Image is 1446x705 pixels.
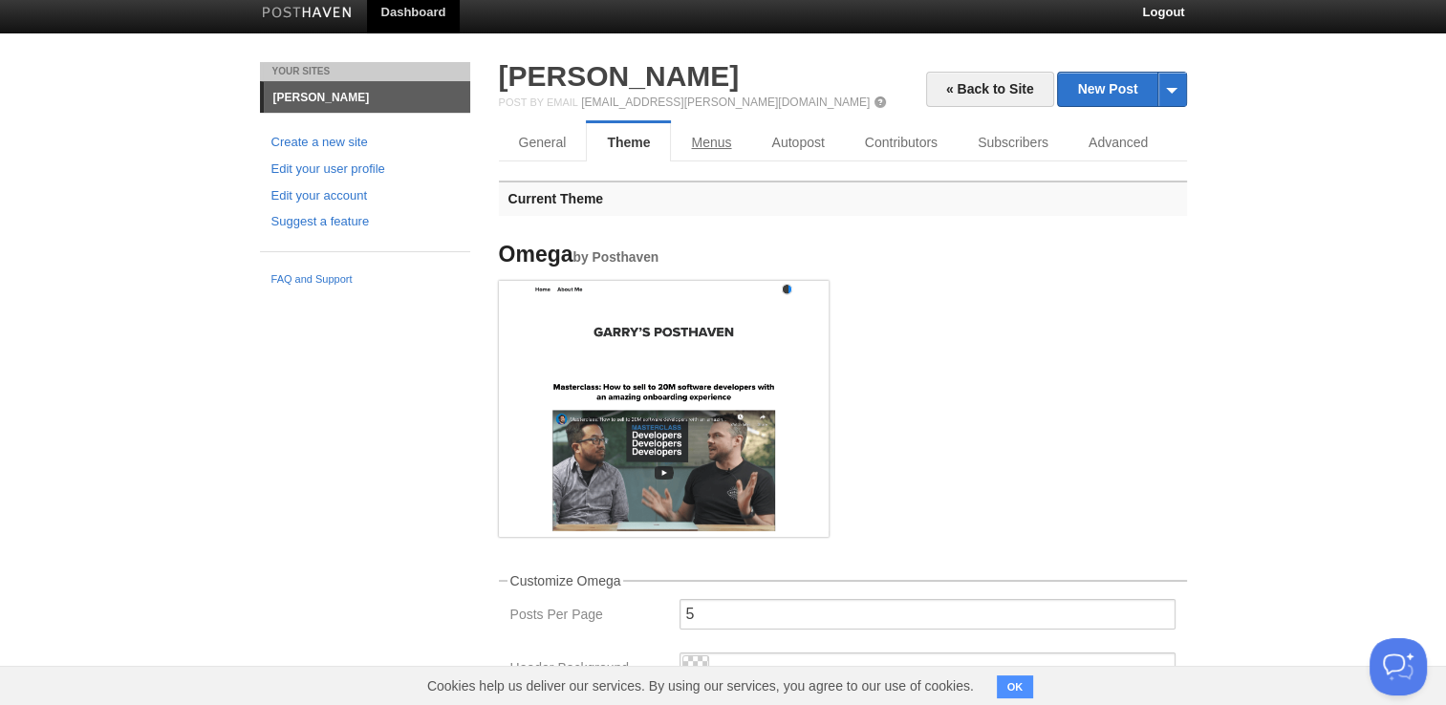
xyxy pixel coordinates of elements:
[271,186,459,206] a: Edit your account
[260,62,470,81] li: Your Sites
[271,160,459,180] a: Edit your user profile
[1058,73,1185,106] a: New Post
[510,661,668,679] label: Header Background
[499,243,829,267] h4: Omega
[264,82,470,113] a: [PERSON_NAME]
[586,123,671,161] a: Theme
[499,60,740,92] a: [PERSON_NAME]
[271,133,459,153] a: Create a new site
[507,574,624,587] legend: Customize Omega
[262,7,353,21] img: Posthaven-bar
[1068,123,1168,161] a: Advanced
[958,123,1068,161] a: Subscribers
[581,96,870,109] a: [EMAIL_ADDRESS][PERSON_NAME][DOMAIN_NAME]
[997,675,1034,698] button: OK
[499,123,587,161] a: General
[926,72,1054,107] a: « Back to Site
[751,123,844,161] a: Autopost
[499,281,829,531] img: Screenshot
[499,96,578,108] span: Post by Email
[271,212,459,232] a: Suggest a feature
[845,123,958,161] a: Contributors
[1370,638,1427,695] iframe: Help Scout Beacon - Open
[408,667,993,705] span: Cookies help us deliver our services. By using our services, you agree to our use of cookies.
[271,271,459,288] a: FAQ and Support
[671,123,751,161] a: Menus
[510,608,668,626] label: Posts Per Page
[499,181,1187,216] h3: Current Theme
[572,250,658,265] small: by Posthaven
